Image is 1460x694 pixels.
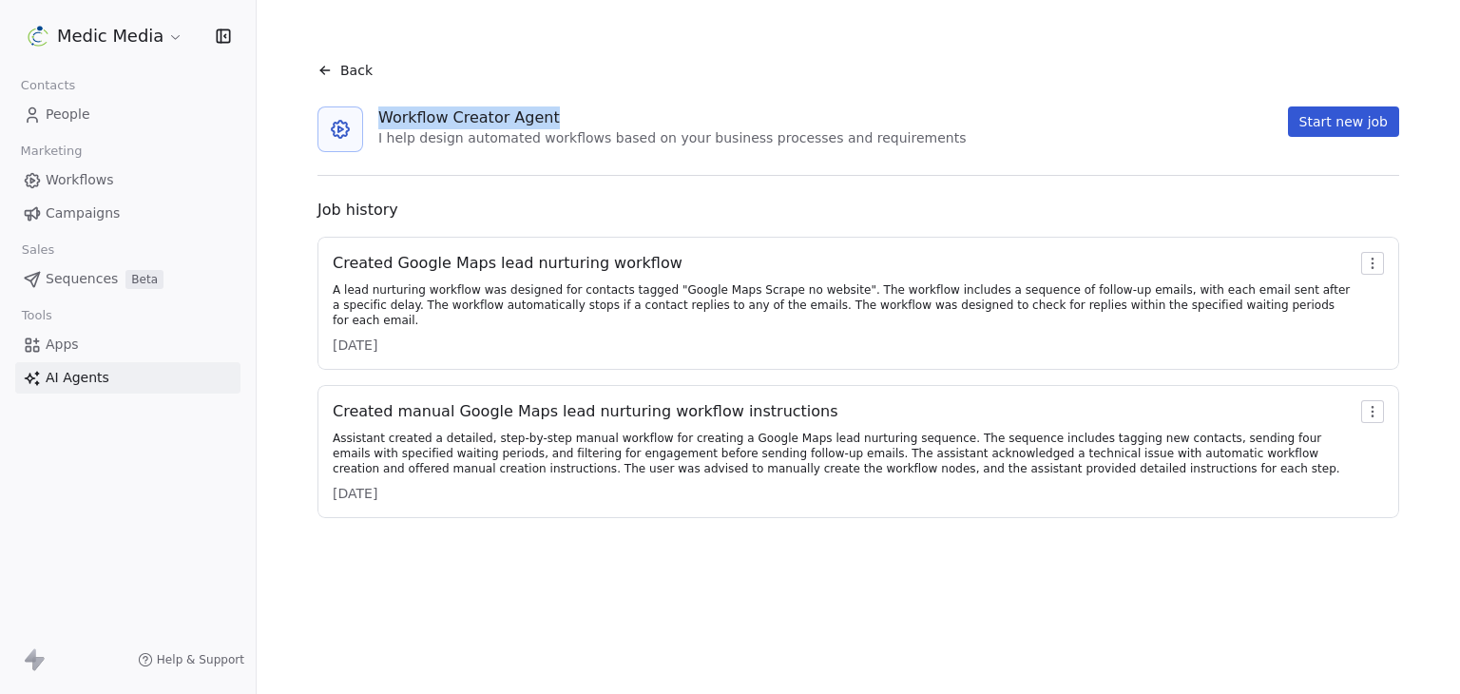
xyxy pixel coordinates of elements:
span: Beta [125,270,163,289]
div: Assistant created a detailed, step-by-step manual workflow for creating a Google Maps lead nurtur... [333,431,1354,476]
a: Apps [15,329,240,360]
div: Created Google Maps lead nurturing workflow [333,252,1354,275]
button: Start new job [1288,106,1399,137]
span: Apps [46,335,79,355]
span: Back [340,61,373,80]
span: Workflows [46,170,114,190]
a: Help & Support [138,652,244,667]
span: Sequences [46,269,118,289]
span: AI Agents [46,368,109,388]
span: Sales [13,236,63,264]
span: Marketing [12,137,90,165]
span: Medic Media [57,24,163,48]
a: AI Agents [15,362,240,394]
div: Job history [317,199,1399,222]
span: People [46,105,90,125]
a: Workflows [15,164,240,196]
img: Logoicon.png [27,25,49,48]
span: Help & Support [157,652,244,667]
div: [DATE] [333,484,1354,503]
div: A lead nurturing workflow was designed for contacts tagged "Google Maps Scrape no website". The w... [333,282,1354,328]
span: Tools [13,301,60,330]
div: [DATE] [333,336,1354,355]
div: Created manual Google Maps lead nurturing workflow instructions [333,400,1354,423]
div: I help design automated workflows based on your business processes and requirements [378,129,966,148]
button: Medic Media [23,20,187,52]
div: Workflow Creator Agent [378,106,966,129]
span: Contacts [12,71,84,100]
a: People [15,99,240,130]
a: SequencesBeta [15,263,240,295]
a: Campaigns [15,198,240,229]
span: Campaigns [46,203,120,223]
